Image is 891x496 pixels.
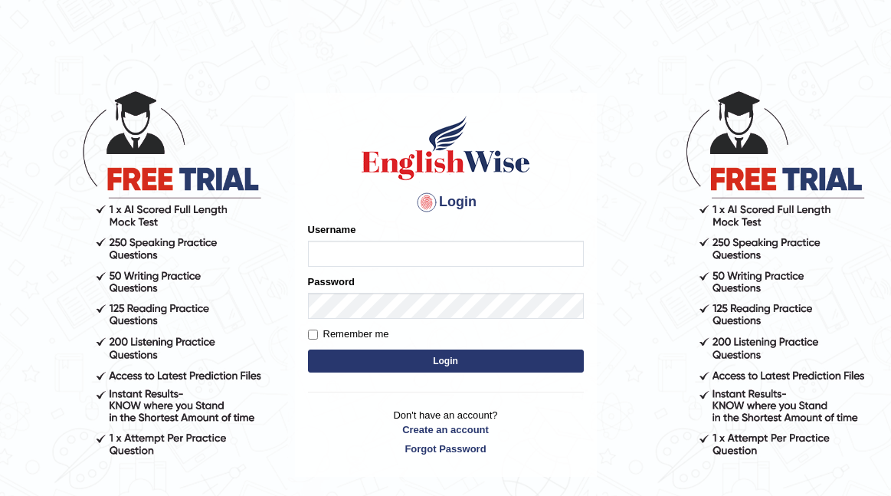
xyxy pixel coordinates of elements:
img: Logo of English Wise sign in for intelligent practice with AI [359,113,533,182]
p: Don't have an account? [308,408,584,455]
label: Password [308,274,355,289]
a: Create an account [308,422,584,437]
button: Login [308,350,584,373]
label: Remember me [308,327,389,342]
label: Username [308,222,356,237]
h4: Login [308,190,584,215]
a: Forgot Password [308,442,584,456]
input: Remember me [308,330,318,340]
